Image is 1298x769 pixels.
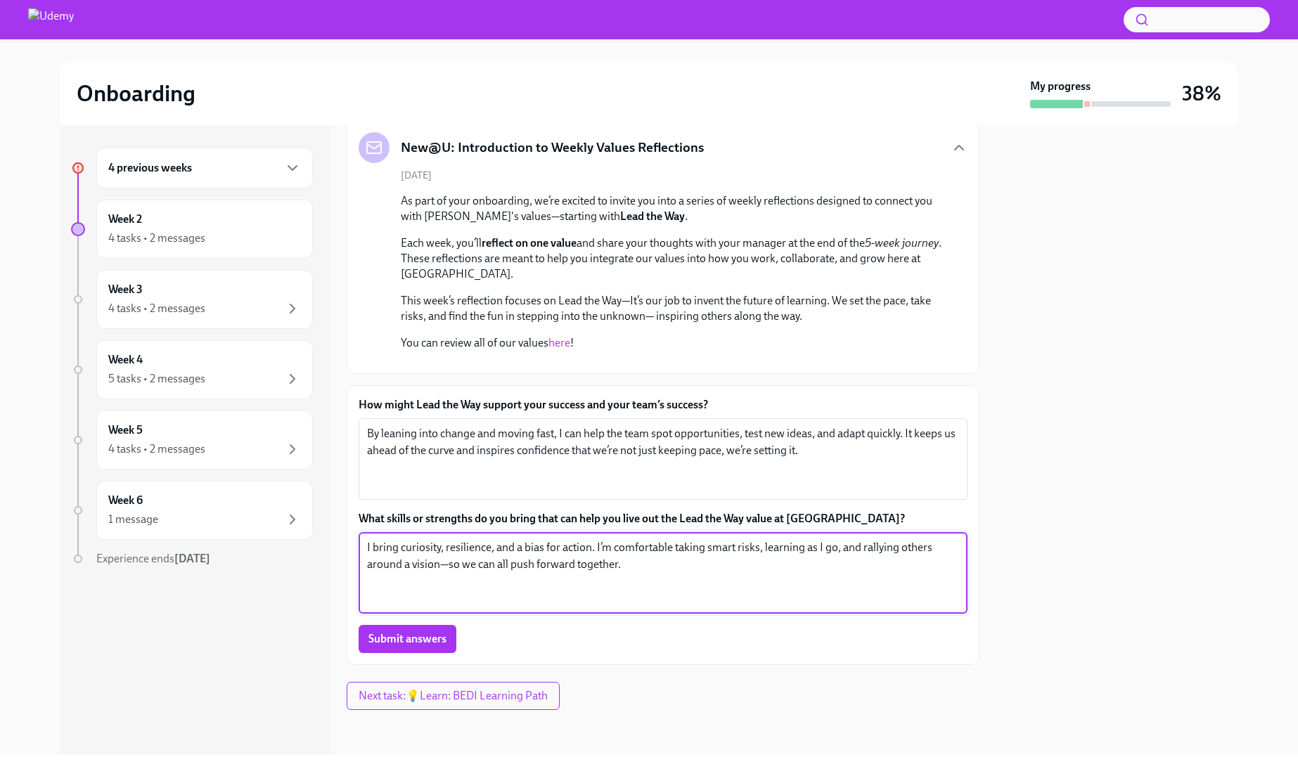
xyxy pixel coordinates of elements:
[367,425,959,493] textarea: By leaning into change and moving fast, I can help the team spot opportunities, test new ideas, a...
[401,193,945,224] p: As part of your onboarding, we’re excited to invite you into a series of weekly reflections desig...
[108,493,143,508] h6: Week 6
[77,79,195,108] h2: Onboarding
[108,301,205,316] div: 4 tasks • 2 messages
[401,235,945,282] p: Each week, you’ll and share your thoughts with your manager at the end of the . These reflections...
[108,371,205,387] div: 5 tasks • 2 messages
[108,512,158,527] div: 1 message
[96,552,210,565] span: Experience ends
[865,236,939,250] em: 5-week journey
[71,340,313,399] a: Week 45 tasks • 2 messages
[96,148,313,188] div: 4 previous weeks
[401,293,945,324] p: This week’s reflection focuses on Lead the Way—It’s our job to invent the future of learning. We ...
[368,632,446,646] span: Submit answers
[108,441,205,457] div: 4 tasks • 2 messages
[174,552,210,565] strong: [DATE]
[359,397,968,413] label: How might Lead the Way support your success and your team’s success?
[108,352,143,368] h6: Week 4
[347,682,560,710] button: Next task:💡Learn: BEDI Learning Path
[359,625,456,653] button: Submit answers
[108,282,143,297] h6: Week 3
[401,335,945,351] p: You can review all of our values !
[401,138,704,157] h5: New@U: Introduction to Weekly Values Reflections
[71,200,313,259] a: Week 24 tasks • 2 messages
[482,236,577,250] strong: reflect on one value
[108,231,205,246] div: 4 tasks • 2 messages
[71,481,313,540] a: Week 61 message
[359,689,548,703] span: Next task : 💡Learn: BEDI Learning Path
[108,422,143,438] h6: Week 5
[401,169,432,182] span: [DATE]
[548,336,570,349] a: here
[28,8,74,31] img: Udemy
[1182,81,1221,106] h3: 38%
[620,209,685,223] strong: Lead the Way
[108,212,142,227] h6: Week 2
[359,511,968,526] label: What skills or strengths do you bring that can help you live out the Lead the Way value at [GEOGR...
[71,411,313,470] a: Week 54 tasks • 2 messages
[367,539,959,607] textarea: I bring curiosity, resilience, and a bias for action. I’m comfortable taking smart risks, learnin...
[1030,79,1091,94] strong: My progress
[71,270,313,329] a: Week 34 tasks • 2 messages
[108,160,192,176] h6: 4 previous weeks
